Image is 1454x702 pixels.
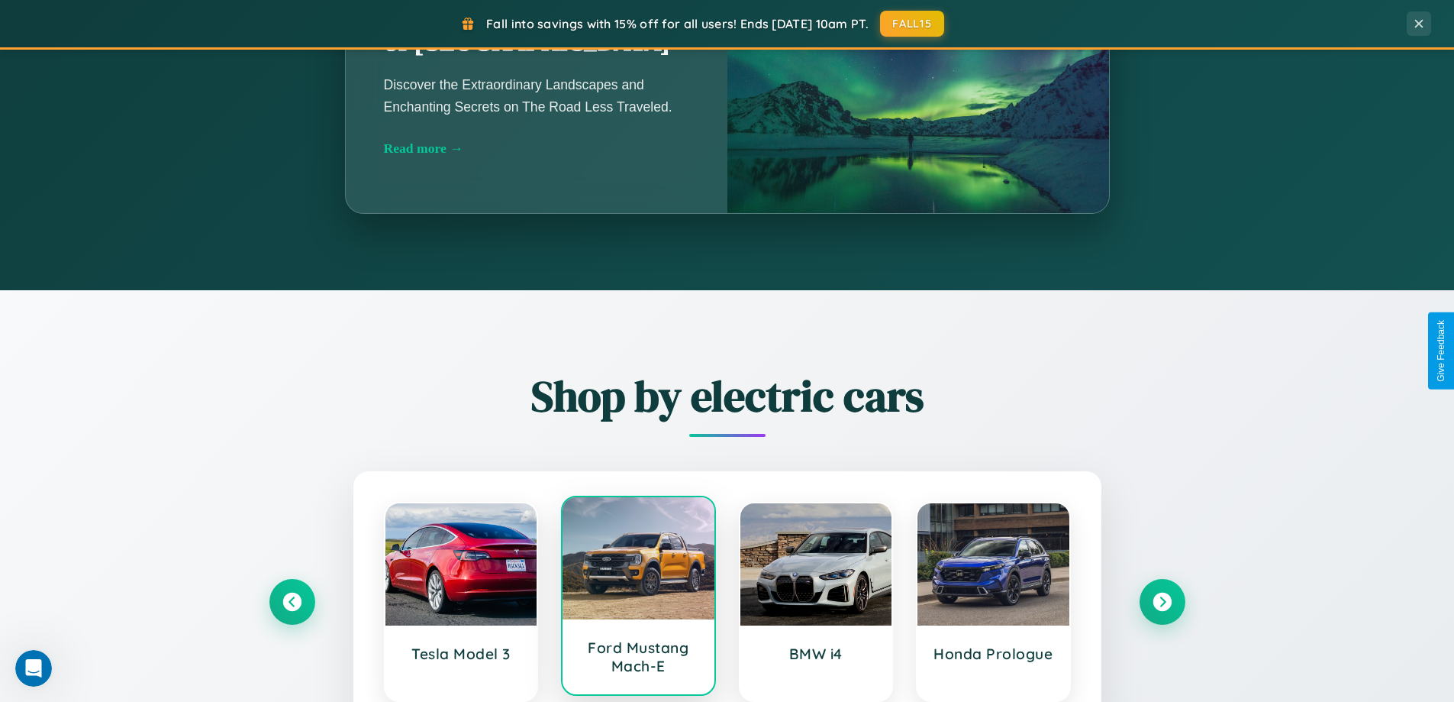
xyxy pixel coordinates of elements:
[401,645,522,663] h3: Tesla Model 3
[269,367,1185,425] h2: Shop by electric cars
[1436,320,1446,382] div: Give Feedback
[880,11,944,37] button: FALL15
[384,141,689,157] div: Read more →
[384,74,689,117] p: Discover the Extraordinary Landscapes and Enchanting Secrets on The Road Less Traveled.
[15,650,52,687] iframe: Intercom live chat
[486,16,869,31] span: Fall into savings with 15% off for all users! Ends [DATE] 10am PT.
[933,645,1054,663] h3: Honda Prologue
[756,645,877,663] h3: BMW i4
[578,639,699,675] h3: Ford Mustang Mach-E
